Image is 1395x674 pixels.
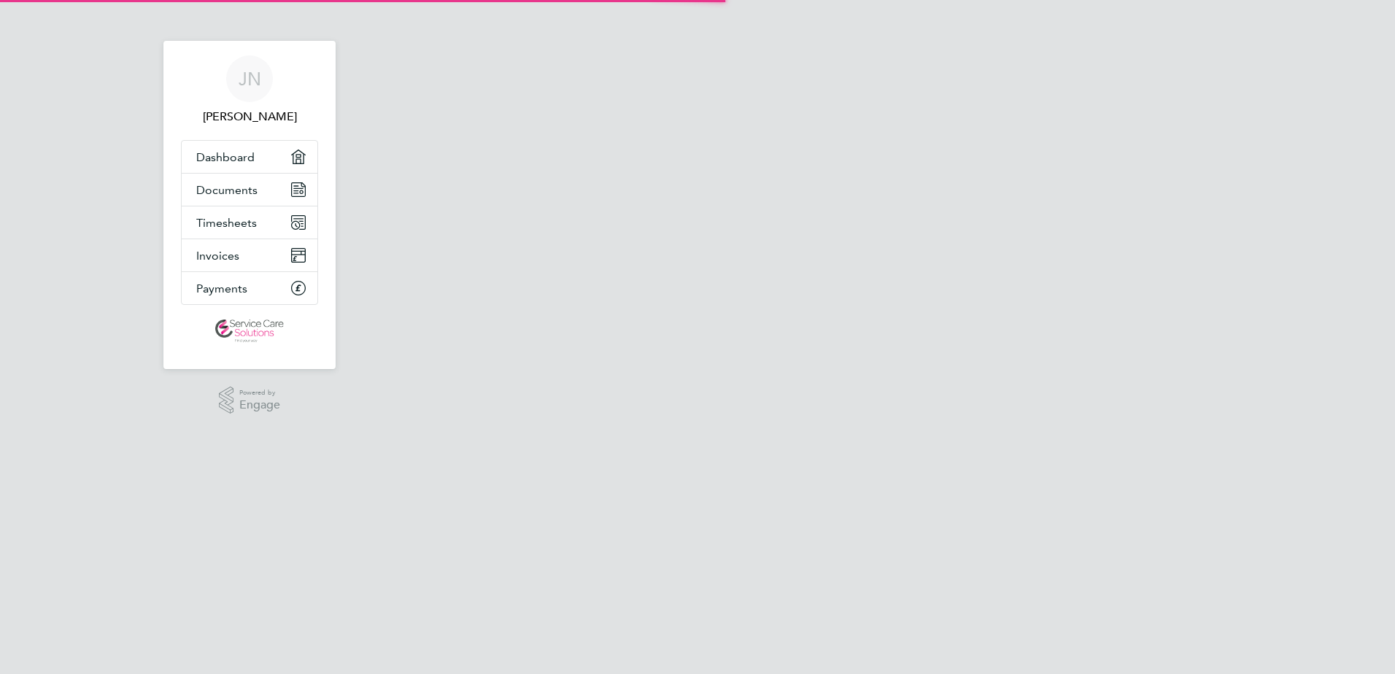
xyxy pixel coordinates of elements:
[182,206,317,239] a: Timesheets
[239,69,261,88] span: JN
[215,319,284,343] img: servicecare-logo-retina.png
[182,174,317,206] a: Documents
[181,319,318,343] a: Go to home page
[181,108,318,125] span: Joel Nunez Martinez
[196,216,257,230] span: Timesheets
[182,141,317,173] a: Dashboard
[182,272,317,304] a: Payments
[219,387,281,414] a: Powered byEngage
[196,282,247,295] span: Payments
[196,183,258,197] span: Documents
[239,399,280,411] span: Engage
[196,150,255,164] span: Dashboard
[181,55,318,125] a: JN[PERSON_NAME]
[163,41,336,369] nav: Main navigation
[239,387,280,399] span: Powered by
[196,249,239,263] span: Invoices
[182,239,317,271] a: Invoices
